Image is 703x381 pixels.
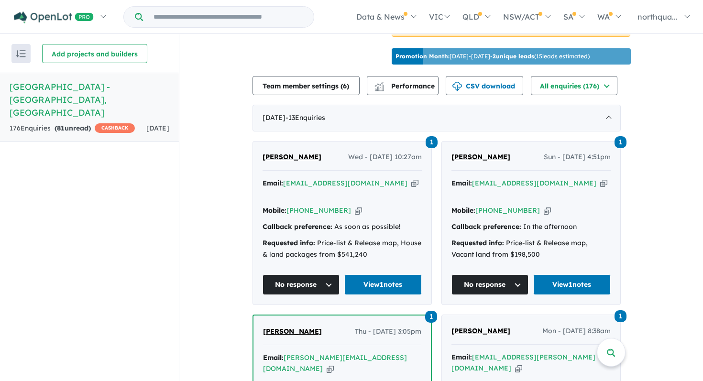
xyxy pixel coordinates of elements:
strong: Mobile: [263,206,286,215]
span: - 13 Enquir ies [286,113,325,122]
input: Try estate name, suburb, builder or developer [145,7,312,27]
img: Openlot PRO Logo White [14,11,94,23]
button: Copy [411,178,418,188]
strong: Email: [451,179,472,187]
a: [PHONE_NUMBER] [286,206,351,215]
a: [PERSON_NAME] [451,152,510,163]
button: No response [263,274,340,295]
a: View1notes [344,274,422,295]
button: Copy [544,206,551,216]
b: Promotion Month: [395,53,450,60]
div: In the afternoon [451,221,611,233]
button: All enquiries (176) [531,76,617,95]
a: [EMAIL_ADDRESS][PERSON_NAME][DOMAIN_NAME] [451,353,595,373]
p: [DATE] - [DATE] - ( 15 leads estimated) [395,52,590,61]
span: 1 [615,310,626,322]
a: [PERSON_NAME] [263,326,322,337]
b: 2 unique leads [493,53,534,60]
span: 1 [425,311,437,323]
span: Wed - [DATE] 10:27am [348,152,422,163]
span: Mon - [DATE] 8:38am [542,326,611,337]
button: Add projects and builders [42,44,147,63]
img: download icon [452,82,462,91]
h5: [GEOGRAPHIC_DATA] - [GEOGRAPHIC_DATA] , [GEOGRAPHIC_DATA] [10,80,169,119]
span: Thu - [DATE] 3:05pm [355,326,421,337]
img: line-chart.svg [374,82,383,87]
strong: Mobile: [451,206,475,215]
span: Sun - [DATE] 4:51pm [544,152,611,163]
span: northqua... [637,12,678,22]
strong: ( unread) [55,124,91,132]
span: 6 [343,82,347,90]
button: Copy [600,178,607,188]
strong: Email: [263,353,284,362]
span: CASHBACK [95,123,135,133]
a: [PERSON_NAME] [263,152,321,163]
strong: Email: [263,179,283,187]
div: Price-list & Release map, House & land packages from $541,240 [263,238,422,261]
a: 1 [615,309,626,322]
strong: Requested info: [263,239,315,247]
strong: Callback preference: [263,222,332,231]
span: 81 [57,124,65,132]
img: sort.svg [16,50,26,57]
button: Team member settings (6) [253,76,360,95]
button: No response [451,274,529,295]
a: [PHONE_NUMBER] [475,206,540,215]
a: 1 [615,135,626,148]
button: Copy [355,206,362,216]
a: [PERSON_NAME][EMAIL_ADDRESS][DOMAIN_NAME] [263,353,407,373]
span: [PERSON_NAME] [451,152,510,161]
img: bar-chart.svg [374,85,384,91]
button: Performance [367,76,439,95]
span: 1 [426,136,438,148]
button: Copy [515,363,522,373]
span: [PERSON_NAME] [263,152,321,161]
span: Performance [376,82,435,90]
strong: Requested info: [451,239,504,247]
a: 1 [425,309,437,322]
div: Price-list & Release map, Vacant land from $198,500 [451,238,611,261]
span: [PERSON_NAME] [451,327,510,335]
span: [DATE] [146,124,169,132]
strong: Email: [451,353,472,361]
span: 1 [615,136,626,148]
div: 176 Enquir ies [10,123,135,134]
span: [PERSON_NAME] [263,327,322,336]
button: CSV download [446,76,523,95]
a: [EMAIL_ADDRESS][DOMAIN_NAME] [472,179,596,187]
a: View1notes [533,274,611,295]
button: Copy [327,364,334,374]
a: [EMAIL_ADDRESS][DOMAIN_NAME] [283,179,407,187]
div: As soon as possible! [263,221,422,233]
a: 1 [426,135,438,148]
div: [DATE] [253,105,621,131]
a: [PERSON_NAME] [451,326,510,337]
strong: Callback preference: [451,222,521,231]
